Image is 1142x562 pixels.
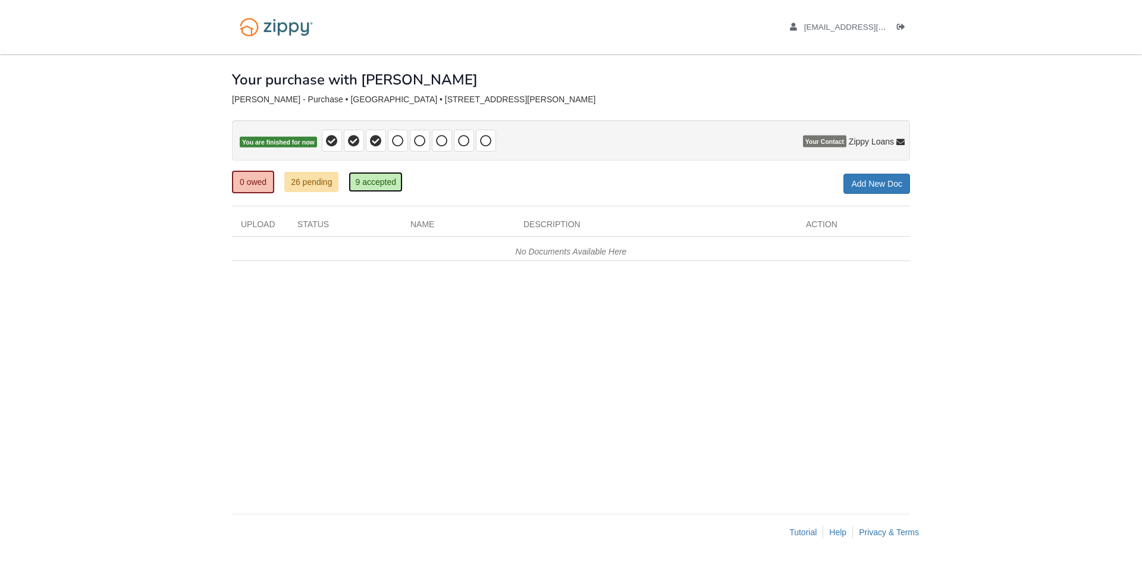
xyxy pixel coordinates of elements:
div: Status [288,218,401,236]
h1: Your purchase with [PERSON_NAME] [232,72,478,87]
span: Your Contact [803,136,846,147]
div: [PERSON_NAME] - Purchase • [GEOGRAPHIC_DATA] • [STREET_ADDRESS][PERSON_NAME] [232,95,910,105]
a: 9 accepted [349,172,403,192]
a: 0 owed [232,171,274,193]
a: edit profile [790,23,940,34]
div: Name [401,218,514,236]
span: samanthaamburgey22@gmail.com [804,23,940,32]
a: Log out [897,23,910,34]
img: Logo [232,12,321,42]
div: Description [514,218,797,236]
a: Privacy & Terms [859,528,919,537]
em: No Documents Available Here [516,247,627,256]
div: Upload [232,218,288,236]
span: You are finished for now [240,137,317,148]
a: 26 pending [284,172,338,192]
div: Action [797,218,910,236]
span: Zippy Loans [849,136,894,147]
a: Add New Doc [843,174,910,194]
a: Help [829,528,846,537]
a: Tutorial [789,528,817,537]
